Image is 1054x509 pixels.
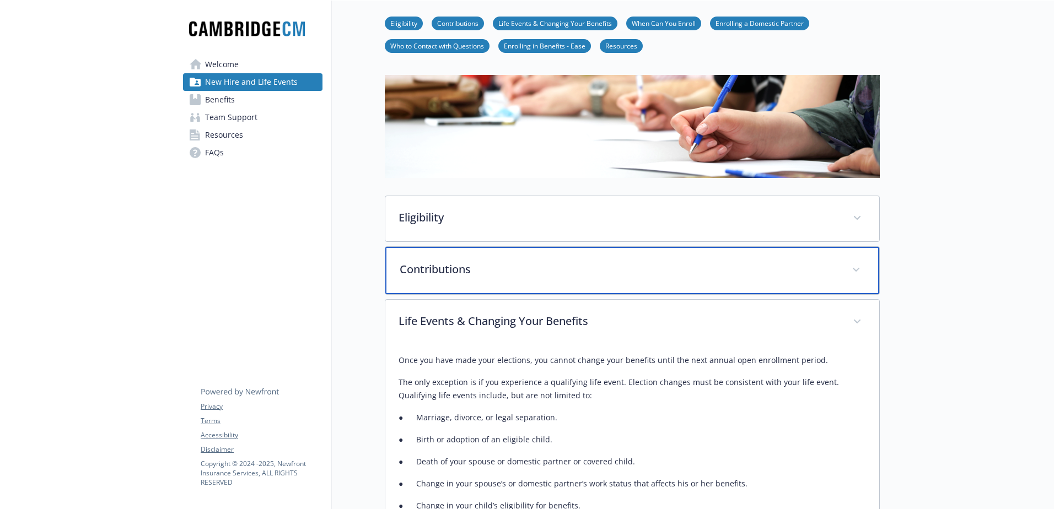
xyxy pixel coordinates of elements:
a: Who to Contact with Questions [385,40,490,51]
span: Resources [205,126,243,144]
a: Contributions [432,18,484,28]
a: Team Support [183,109,322,126]
p: ● Change in your spouse’s or domestic partner’s work status that affects his or her benefits. [399,477,866,490]
p: Contributions [400,261,838,278]
div: Contributions [385,247,879,294]
span: Team Support [205,109,257,126]
p: Life Events & Changing Your Benefits [399,313,840,329]
a: Enrolling a Domestic Partner [710,18,809,28]
p: ● Death of your spouse or domestic partner or covered child. [399,455,866,468]
span: Welcome [205,56,239,73]
a: FAQs [183,144,322,161]
a: Disclaimer [201,445,322,454]
div: Eligibility [385,196,879,241]
a: Resources [600,40,643,51]
a: Life Events & Changing Your Benefits [493,18,617,28]
p: ● Birth or adoption of an eligible child. [399,433,866,446]
p: Copyright © 2024 - 2025 , Newfront Insurance Services, ALL RIGHTS RESERVED [201,459,322,487]
a: Accessibility [201,430,322,440]
a: Benefits [183,91,322,109]
span: New Hire and Life Events [205,73,298,91]
a: Enrolling in Benefits - Ease [498,40,591,51]
img: new hire page banner [385,75,880,178]
a: Resources [183,126,322,144]
span: FAQs [205,144,224,161]
p: ● Marriage, divorce, or legal separation. [399,411,866,424]
a: Terms [201,416,322,426]
p: Once you have made your elections, you cannot change your benefits until the next annual open enr... [399,354,866,367]
div: Life Events & Changing Your Benefits [385,300,879,345]
a: Eligibility [385,18,423,28]
span: Benefits [205,91,235,109]
p: Eligibility [399,209,840,226]
a: When Can You Enroll [626,18,701,28]
p: The only exception is if you experience a qualifying life event. Election changes must be consist... [399,376,866,402]
a: New Hire and Life Events [183,73,322,91]
a: Welcome [183,56,322,73]
a: Privacy [201,402,322,411]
